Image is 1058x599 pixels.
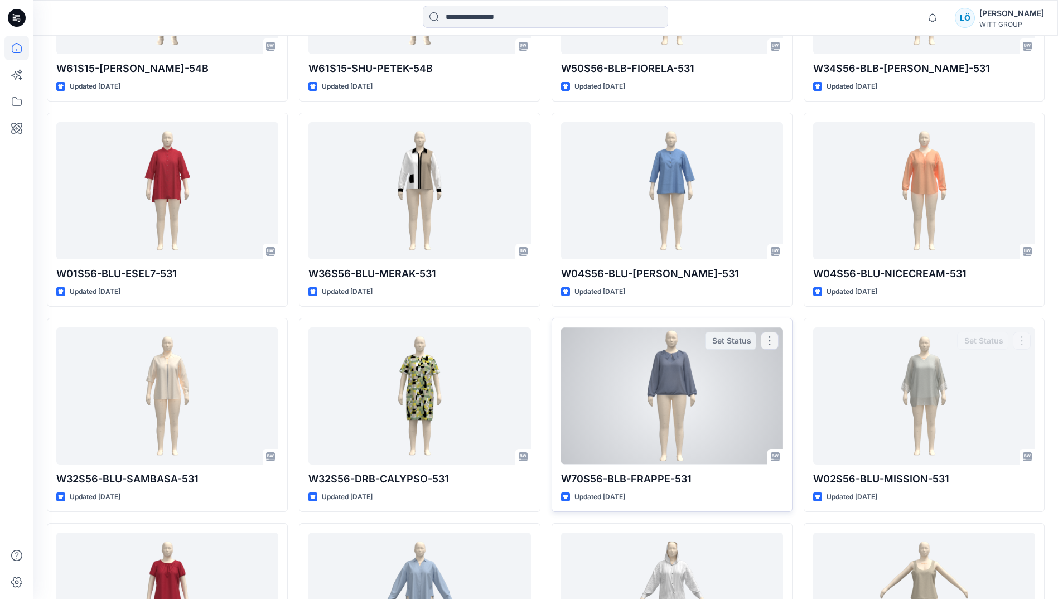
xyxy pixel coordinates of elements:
p: Updated [DATE] [322,286,373,298]
a: W36S56-BLU-MERAK-531 [308,122,530,259]
a: W01S56-BLU-ESEL7-531 [56,122,278,259]
p: W61S15-[PERSON_NAME]-54B [56,61,278,76]
p: W04S56-BLU-NICECREAM-531 [813,266,1035,282]
div: WITT GROUP [979,20,1044,28]
p: Updated [DATE] [322,491,373,503]
div: LÖ [955,8,975,28]
p: Updated [DATE] [574,491,625,503]
p: Updated [DATE] [827,491,877,503]
p: Updated [DATE] [574,81,625,93]
p: W50S56-BLB-FIORELA-531 [561,61,783,76]
a: W32S56-DRB-CALYPSO-531 [308,327,530,464]
p: Updated [DATE] [827,81,877,93]
p: W32S56-BLU-SAMBASA-531 [56,471,278,487]
p: Updated [DATE] [70,286,120,298]
a: W04S56-BLU-MARTINEZ-531 [561,122,783,259]
p: Updated [DATE] [70,81,120,93]
p: W04S56-BLU-[PERSON_NAME]-531 [561,266,783,282]
p: W02S56-BLU-MISSION-531 [813,471,1035,487]
p: W34S56-BLB-[PERSON_NAME]-531 [813,61,1035,76]
p: Updated [DATE] [70,491,120,503]
p: Updated [DATE] [322,81,373,93]
p: Updated [DATE] [827,286,877,298]
div: [PERSON_NAME] [979,7,1044,20]
a: W32S56-BLU-SAMBASA-531 [56,327,278,464]
p: W32S56-DRB-CALYPSO-531 [308,471,530,487]
a: W02S56-BLU-MISSION-531 [813,327,1035,464]
p: W36S56-BLU-MERAK-531 [308,266,530,282]
p: Updated [DATE] [574,286,625,298]
p: W70S56-BLB-FRAPPE-531 [561,471,783,487]
a: W70S56-BLB-FRAPPE-531 [561,327,783,464]
p: W01S56-BLU-ESEL7-531 [56,266,278,282]
p: W61S15-SHU-PETEK-54B [308,61,530,76]
a: W04S56-BLU-NICECREAM-531 [813,122,1035,259]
